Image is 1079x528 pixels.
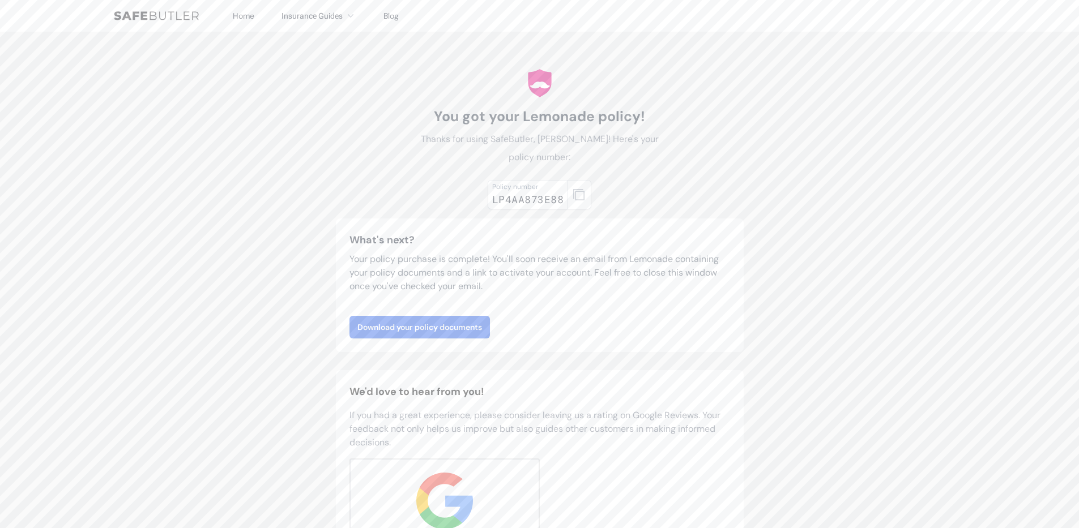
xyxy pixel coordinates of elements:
[233,11,254,21] a: Home
[349,384,730,400] h2: We'd love to hear from you!
[282,9,356,23] button: Insurance Guides
[114,11,199,20] img: SafeButler Text Logo
[349,232,730,248] h3: What's next?
[413,108,667,126] h1: You got your Lemonade policy!
[349,409,730,449] p: If you had a great experience, please consider leaving us a rating on Google Reviews. Your feedba...
[492,191,564,207] div: LP4AA873E88
[413,130,667,166] p: Thanks for using SafeButler, [PERSON_NAME]! Here's your policy number:
[349,316,490,338] a: Download your policy documents
[492,182,564,191] div: Policy number
[349,252,730,293] p: Your policy purchase is complete! You'll soon receive an email from Lemonade containing your poli...
[383,11,399,21] a: Blog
